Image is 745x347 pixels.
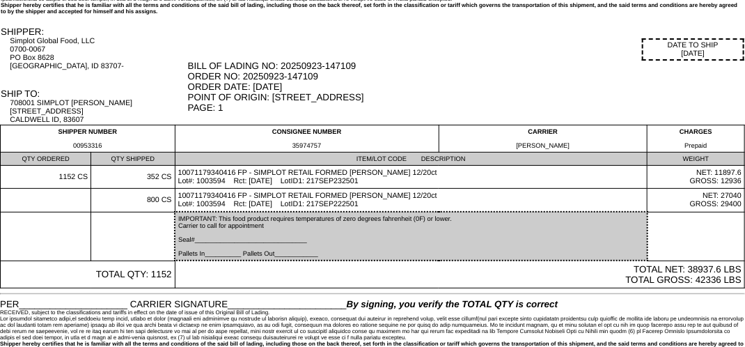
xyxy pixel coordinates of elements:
div: 35974757 [178,142,436,149]
td: CONSIGNEE NUMBER [175,125,439,153]
div: Shipper hereby certifies that he is familiar with all the terms and conditions of the said bill o... [1,2,744,15]
td: WEIGHT [648,153,745,166]
td: IMPORTANT: This food product requires temperatures of zero degrees fahrenheit (0F) or lower. Carr... [175,212,648,261]
div: SHIPPER: [1,26,187,37]
div: BILL OF LADING NO: 20250923-147109 ORDER NO: 20250923-147109 ORDER DATE: [DATE] POINT OF ORIGIN: ... [188,61,744,113]
div: 00953316 [3,142,172,149]
td: NET: 27040 GROSS: 29400 [648,189,745,213]
div: [PERSON_NAME] [442,142,644,149]
td: QTY SHIPPED [91,153,175,166]
td: CARRIER [439,125,647,153]
span: By signing, you verify the TOTAL QTY is correct [347,299,558,309]
td: 10071179340416 FP - SIMPLOT RETAIL FORMED [PERSON_NAME] 12/20ct Lot#: 1003594 Rct: [DATE] LotID1:... [175,166,648,189]
div: Prepaid [650,142,742,149]
td: 10071179340416 FP - SIMPLOT RETAIL FORMED [PERSON_NAME] 12/20ct Lot#: 1003594 Rct: [DATE] LotID1:... [175,189,648,213]
div: 708001 SIMPLOT [PERSON_NAME] [STREET_ADDRESS] CALDWELL ID, 83607 [10,99,186,124]
td: QTY ORDERED [1,153,91,166]
td: 352 CS [91,166,175,189]
td: CHARGES [648,125,745,153]
td: 1152 CS [1,166,91,189]
td: TOTAL QTY: 1152 [1,261,175,288]
div: SHIP TO: [1,88,187,99]
div: Simplot Global Food, LLC 0700-0067 PO Box 8628 [GEOGRAPHIC_DATA], ID 83707- [10,37,186,70]
td: TOTAL NET: 38937.6 LBS TOTAL GROSS: 42336 LBS [175,261,744,288]
td: NET: 11897.6 GROSS: 12936 [648,166,745,189]
td: SHIPPER NUMBER [1,125,175,153]
td: 800 CS [91,189,175,213]
div: DATE TO SHIP [DATE] [642,38,744,61]
td: ITEM/LOT CODE DESCRIPTION [175,153,648,166]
